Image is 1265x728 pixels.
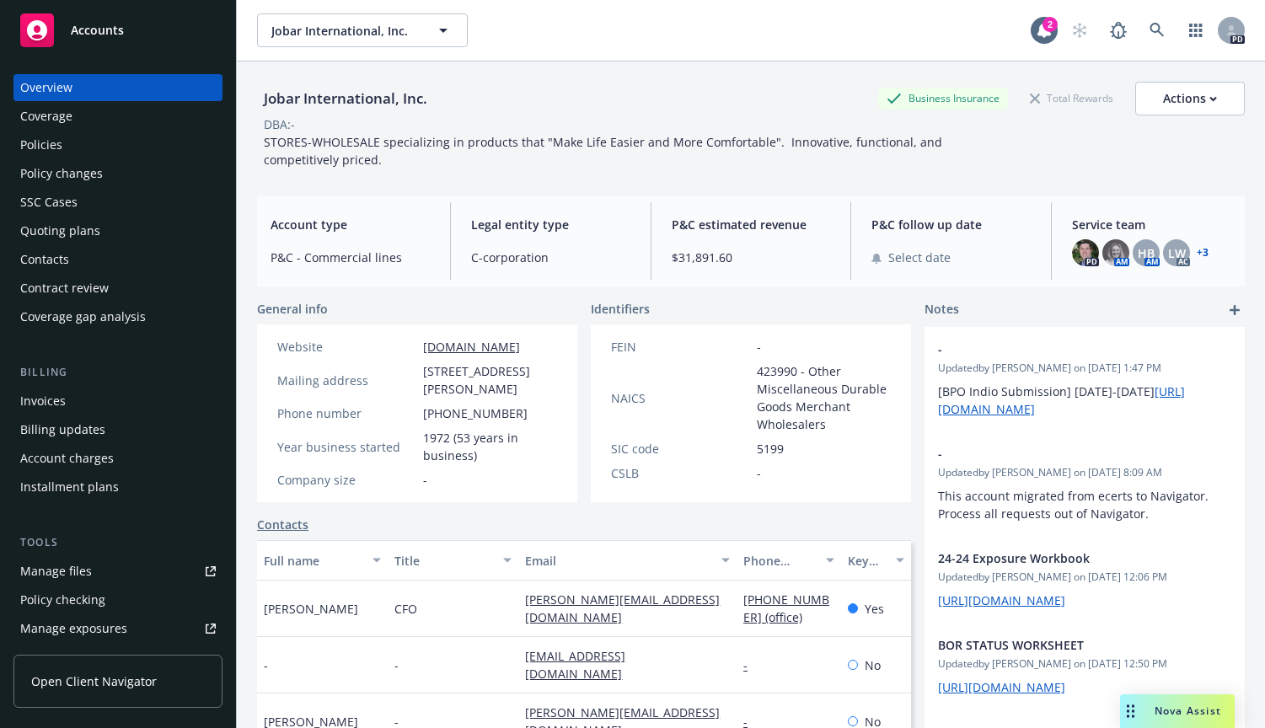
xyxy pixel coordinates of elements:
[1120,694,1141,728] div: Drag to move
[394,600,417,618] span: CFO
[611,389,750,407] div: NAICS
[878,88,1008,109] div: Business Insurance
[394,552,493,570] div: Title
[423,362,557,398] span: [STREET_ADDRESS][PERSON_NAME]
[257,300,328,318] span: General info
[1120,694,1235,728] button: Nova Assist
[591,300,650,318] span: Identifiers
[20,217,100,244] div: Quoting plans
[841,540,911,581] button: Key contact
[1102,239,1129,266] img: photo
[938,656,1231,672] span: Updated by [PERSON_NAME] on [DATE] 12:50 PM
[13,275,222,302] a: Contract review
[388,540,518,581] button: Title
[20,615,127,642] div: Manage exposures
[1155,704,1221,718] span: Nova Assist
[71,24,124,37] span: Accounts
[925,327,1245,431] div: -Updatedby [PERSON_NAME] on [DATE] 1:47 PM[BPO Indio Submission] [DATE]-[DATE][URL][DOMAIN_NAME]
[271,216,430,233] span: Account type
[20,160,103,187] div: Policy changes
[743,591,829,625] a: [PHONE_NUMBER] (office)
[938,445,1187,463] span: -
[471,249,630,266] span: C-corporation
[925,623,1245,709] div: BOR STATUS WORKSHEETUpdatedby [PERSON_NAME] on [DATE] 12:50 PM[URL][DOMAIN_NAME]
[13,558,222,585] a: Manage files
[757,338,761,356] span: -
[672,249,831,266] span: $31,891.60
[13,74,222,101] a: Overview
[925,300,959,320] span: Notes
[264,656,268,674] span: -
[888,249,951,266] span: Select date
[757,464,761,482] span: -
[31,672,157,690] span: Open Client Navigator
[525,552,711,570] div: Email
[1043,17,1058,32] div: 2
[13,615,222,642] a: Manage exposures
[13,303,222,330] a: Coverage gap analysis
[20,445,114,472] div: Account charges
[13,217,222,244] a: Quoting plans
[13,189,222,216] a: SSC Cases
[20,388,66,415] div: Invoices
[1021,88,1122,109] div: Total Rewards
[277,471,416,489] div: Company size
[938,340,1187,358] span: -
[13,445,222,472] a: Account charges
[13,534,222,551] div: Tools
[394,656,399,674] span: -
[938,592,1065,608] a: [URL][DOMAIN_NAME]
[871,216,1031,233] span: P&C follow up date
[20,103,72,130] div: Coverage
[1140,13,1174,47] a: Search
[865,600,884,618] span: Yes
[938,361,1231,376] span: Updated by [PERSON_NAME] on [DATE] 1:47 PM
[848,552,886,570] div: Key contact
[257,13,468,47] button: Jobar International, Inc.
[743,552,816,570] div: Phone number
[938,570,1231,585] span: Updated by [PERSON_NAME] on [DATE] 12:06 PM
[264,600,358,618] span: [PERSON_NAME]
[13,246,222,273] a: Contacts
[938,465,1231,480] span: Updated by [PERSON_NAME] on [DATE] 8:09 AM
[525,591,720,625] a: [PERSON_NAME][EMAIL_ADDRESS][DOMAIN_NAME]
[938,488,1212,522] span: This account migrated from ecerts to Navigator. Process all requests out of Navigator.
[20,474,119,500] div: Installment plans
[423,339,520,355] a: [DOMAIN_NAME]
[865,656,881,674] span: No
[277,404,416,422] div: Phone number
[13,131,222,158] a: Policies
[264,134,946,168] span: STORES-WHOLESALE specializing in products that "Make Life Easier and More Comfortable". Innovativ...
[423,429,557,464] span: 1972 (53 years in business)
[423,404,528,422] span: [PHONE_NUMBER]
[938,679,1065,695] a: [URL][DOMAIN_NAME]
[277,372,416,389] div: Mailing address
[938,636,1187,654] span: BOR STATUS WORKSHEET
[471,216,630,233] span: Legal entity type
[264,552,362,570] div: Full name
[20,586,105,613] div: Policy checking
[611,464,750,482] div: CSLB
[13,364,222,381] div: Billing
[938,383,1231,418] p: [BPO Indio Submission] [DATE]-[DATE]
[257,88,434,110] div: Jobar International, Inc.
[20,416,105,443] div: Billing updates
[1138,244,1155,262] span: HB
[13,7,222,54] a: Accounts
[423,471,427,489] span: -
[13,474,222,500] a: Installment plans
[20,558,92,585] div: Manage files
[1163,83,1217,115] div: Actions
[611,338,750,356] div: FEIN
[1102,13,1135,47] a: Report a Bug
[13,416,222,443] a: Billing updates
[611,440,750,458] div: SIC code
[757,440,784,458] span: 5199
[20,74,72,101] div: Overview
[271,249,430,266] span: P&C - Commercial lines
[257,540,388,581] button: Full name
[13,388,222,415] a: Invoices
[1072,216,1231,233] span: Service team
[757,362,891,433] span: 423990 - Other Miscellaneous Durable Goods Merchant Wholesalers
